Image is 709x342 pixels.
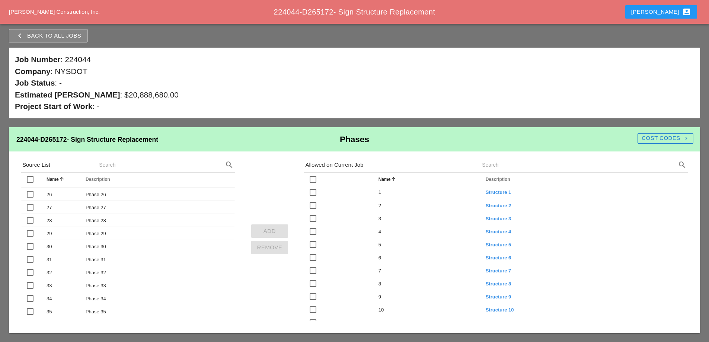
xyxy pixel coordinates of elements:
[482,159,666,171] input: Search
[15,67,51,76] span: Company
[374,251,481,264] td: 6
[81,214,235,227] td: Phase 28
[374,199,481,212] td: 2
[486,242,511,248] span: Structure 5
[15,54,694,65] div: : 224044
[374,316,481,329] td: 11
[99,159,213,171] input: Search
[15,31,24,40] i: chevron_left
[42,253,81,266] td: 31
[304,157,688,172] div: Allowed on Current Job
[81,279,235,292] td: Phase 33
[59,176,65,182] i: arrow_upward
[638,134,693,143] div: Cost Codes
[683,135,689,141] i: navigate_next
[81,305,235,318] td: Phase 35
[15,79,55,87] span: Job Status
[374,238,481,251] td: 5
[486,216,511,222] span: Structure 3
[486,320,514,326] span: Structure 11
[42,201,81,214] td: 27
[486,255,511,261] span: Structure 6
[486,281,511,287] span: Structure 8
[42,227,81,240] td: 29
[486,189,511,195] span: Structure 1
[481,173,688,186] th: Description: Not sorted. Activate to sort ascending.
[81,227,235,240] td: Phase 29
[631,7,691,16] div: [PERSON_NAME]
[15,133,694,146] h2: Phases
[42,279,81,292] td: 33
[81,292,235,305] td: Phase 34
[81,240,235,253] td: Phase 30
[42,188,81,201] td: 26
[21,157,235,172] div: Source List
[81,188,235,201] td: Phase 26
[486,268,511,274] span: Structure 7
[42,318,81,331] td: 36
[15,65,694,77] div: : NYSDOT
[81,201,235,214] td: Phase 27
[42,292,81,305] td: 34
[374,264,481,277] td: 7
[390,176,396,182] i: arrow_upward
[42,305,81,318] td: 35
[678,160,687,169] i: search
[15,90,120,99] span: Estimated [PERSON_NAME]
[9,9,100,15] a: [PERSON_NAME] Construction, Inc.
[42,266,81,279] td: 32
[9,29,87,42] a: Back to All Jobs
[81,318,235,331] td: Phase 36
[682,7,691,16] i: account_box
[81,253,235,266] td: Phase 31
[274,8,435,16] span: 224044-D265172- Sign Structure Replacement
[374,225,481,238] td: 4
[15,100,694,112] div: : -
[42,240,81,253] td: 30
[625,5,697,19] button: [PERSON_NAME]
[15,89,694,101] div: : $20,888,680.00
[15,77,694,89] div: : -
[15,102,92,111] span: Project Start of Work
[42,173,81,186] th: Name: Sorted ascending. Activate to sort descending.
[374,277,481,290] td: 8
[486,229,511,235] span: Structure 4
[15,31,81,40] div: Back to All Jobs
[374,290,481,303] td: 9
[374,303,481,316] td: 10
[374,173,481,186] th: Name: Sorted ascending. Activate to sort descending.
[486,307,514,313] span: Structure 10
[638,133,693,144] button: Cost Codes
[81,266,235,279] td: Phase 32
[374,212,481,225] td: 3
[81,173,235,186] th: Description: Not sorted. Activate to sort ascending.
[486,294,511,300] span: Structure 9
[225,160,234,169] i: search
[42,214,81,227] td: 28
[15,55,61,64] span: Job Number
[486,203,511,209] span: Structure 2
[16,135,158,144] h3: 224044-D265172- Sign Structure Replacement
[374,186,481,199] td: 1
